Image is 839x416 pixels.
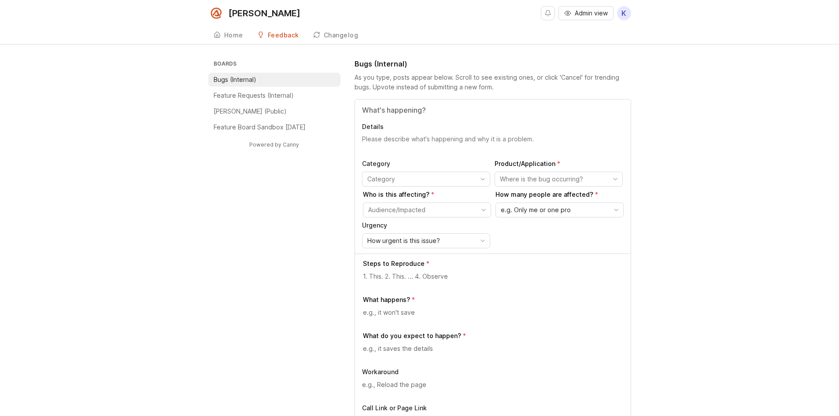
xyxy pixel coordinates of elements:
div: Home [224,32,243,38]
a: Changelog [308,26,364,44]
h3: Boards [212,59,340,71]
svg: toggle icon [476,176,490,183]
p: Details [362,122,624,131]
p: What do you expect to happen? [363,331,461,340]
p: How many people are affected? [495,190,624,199]
p: Feature Requests (Internal) [214,91,294,100]
p: Bugs (Internal) [214,75,256,84]
a: Feature Requests (Internal) [208,88,340,103]
h1: Bugs (Internal) [355,59,407,69]
svg: toggle icon [608,176,622,183]
svg: toggle icon [609,206,623,214]
span: Admin view [575,9,608,18]
a: [PERSON_NAME] (Public) [208,104,340,118]
div: toggle menu [363,202,491,217]
p: [PERSON_NAME] (Public) [214,107,287,116]
p: Product/Application [495,159,623,168]
div: [PERSON_NAME] [229,9,300,18]
button: K [617,6,631,20]
p: Urgency [362,221,490,230]
a: Powered by Canny [248,140,300,150]
input: Where is the bug occurring? [500,174,607,184]
button: Notifications [541,6,555,20]
div: As you type, posts appear below. Scroll to see existing ones, or click 'Cancel' for trending bugs... [355,73,631,92]
a: Bugs (Internal) [208,73,340,87]
div: Changelog [324,32,359,38]
div: toggle menu [495,202,624,217]
p: Steps to Reproduce [363,259,425,268]
a: Home [208,26,248,44]
span: e.g. Only me or one pro [501,205,571,215]
span: K [621,8,626,18]
p: What happens? [363,295,410,304]
div: toggle menu [362,172,490,187]
input: Audience/Impacted [368,205,476,215]
p: Category [362,159,490,168]
img: Smith.ai logo [208,5,224,21]
p: Workaround [362,368,624,376]
a: Feature Board Sandbox [DATE] [208,120,340,134]
input: Title [362,105,624,115]
span: How urgent is this issue? [367,236,440,246]
p: Who is this affecting? [363,190,491,199]
div: Feedback [268,32,299,38]
svg: toggle icon [477,206,491,214]
div: toggle menu [362,233,490,248]
textarea: Details [362,135,624,152]
p: Feature Board Sandbox [DATE] [214,123,306,132]
input: Category [367,174,475,184]
a: Feedback [252,26,304,44]
button: Admin view [558,6,614,20]
p: Call Link or Page Link [362,404,624,412]
div: toggle menu [495,172,623,187]
svg: toggle icon [476,237,490,244]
